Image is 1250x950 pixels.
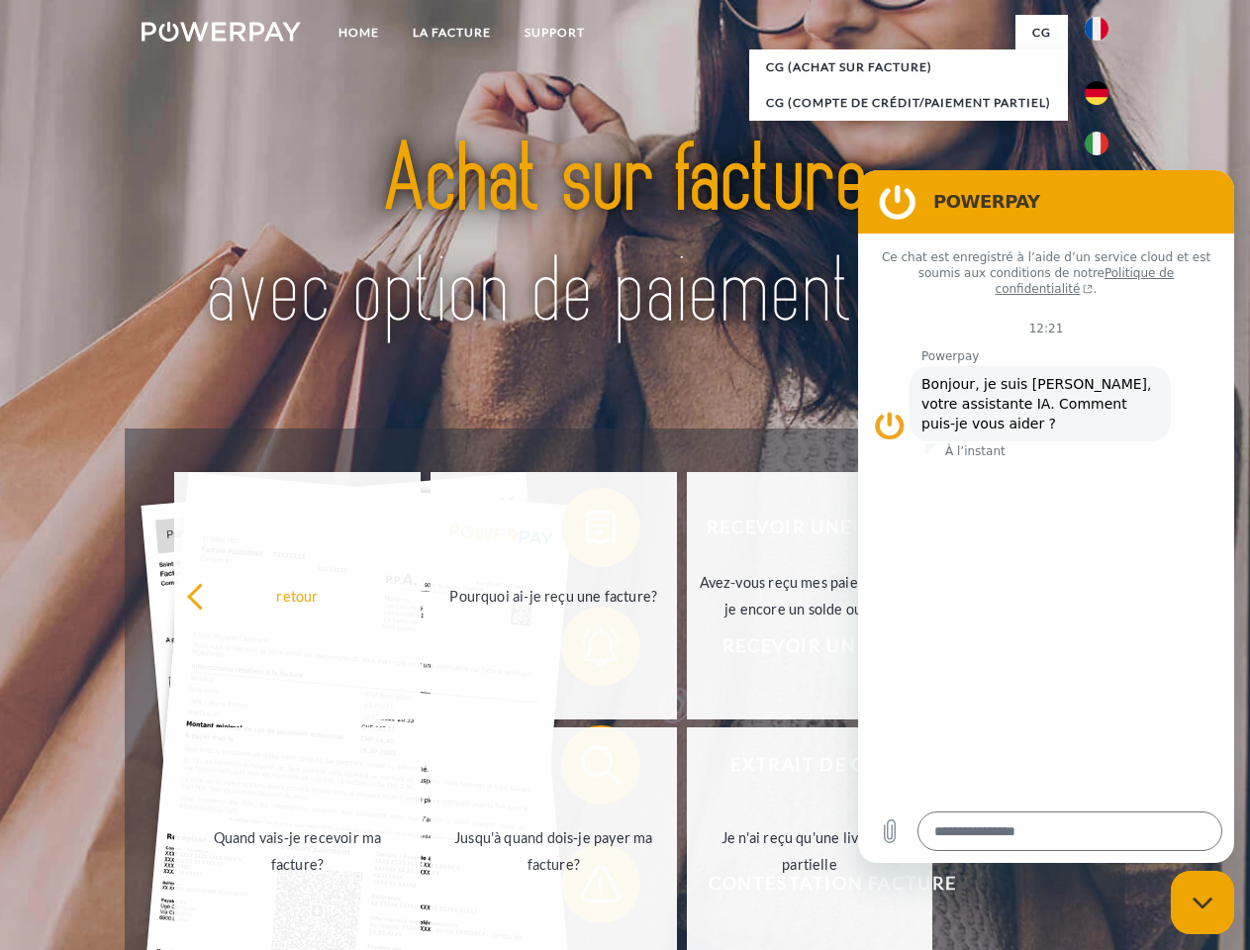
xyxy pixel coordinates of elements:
div: Jusqu'à quand dois-je payer ma facture? [442,824,665,878]
img: title-powerpay_fr.svg [189,95,1061,379]
div: retour [186,582,409,609]
a: LA FACTURE [396,15,508,50]
a: CG (Compte de crédit/paiement partiel) [749,85,1068,121]
img: it [1085,132,1108,155]
a: Avez-vous reçu mes paiements, ai-je encore un solde ouvert? [687,472,933,719]
a: CG (achat sur facture) [749,49,1068,85]
iframe: Bouton de lancement de la fenêtre de messagerie, conversation en cours [1171,871,1234,934]
img: logo-powerpay-white.svg [142,22,301,42]
iframe: Fenêtre de messagerie [858,170,1234,863]
div: Pourquoi ai-je reçu une facture? [442,582,665,609]
div: Avez-vous reçu mes paiements, ai-je encore un solde ouvert? [699,569,921,622]
div: Je n'ai reçu qu'une livraison partielle [699,824,921,878]
a: CG [1015,15,1068,50]
a: Support [508,15,602,50]
img: de [1085,81,1108,105]
div: Quand vais-je recevoir ma facture? [186,824,409,878]
img: fr [1085,17,1108,41]
a: Home [322,15,396,50]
